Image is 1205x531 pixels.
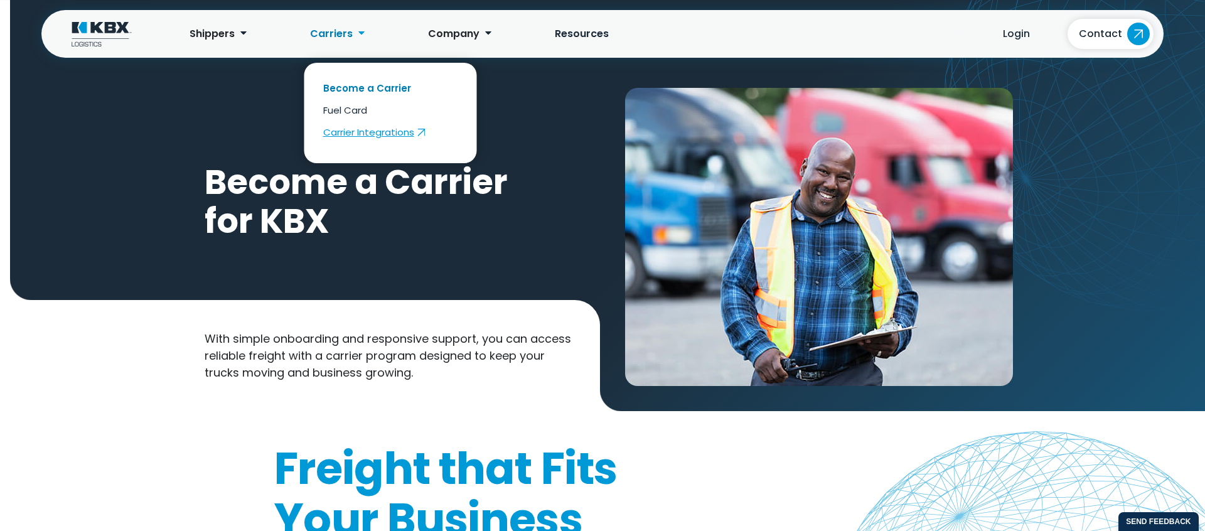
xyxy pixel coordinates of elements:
[323,82,411,95] span: Become a Carrier
[152,10,1154,58] nav: Primary Menu
[323,126,414,139] span: Carrier Integrations
[304,78,477,100] a: Become a Carrier
[555,26,609,41] span: Resources
[310,26,353,41] span: Carriers
[517,10,646,58] a: Resources
[1071,23,1150,45] span: Contact
[304,58,477,158] ul: Carriers submenu
[428,26,479,41] span: Company
[205,158,508,206] span: Become a Carrier
[304,100,477,122] a: Fuel Card
[205,330,580,381] p: With simple onboarding and responsive support, you can access reliable freight with a carrier pro...
[205,197,329,245] span: for KBX
[323,104,367,117] span: Fuel Card
[995,28,1030,40] span: Login
[304,122,477,144] a: Carrier Integrations
[72,22,132,46] img: KBX Logistics
[625,88,1013,386] img: Become a Carrier
[1068,19,1154,49] a: Contact
[190,26,235,41] span: Shippers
